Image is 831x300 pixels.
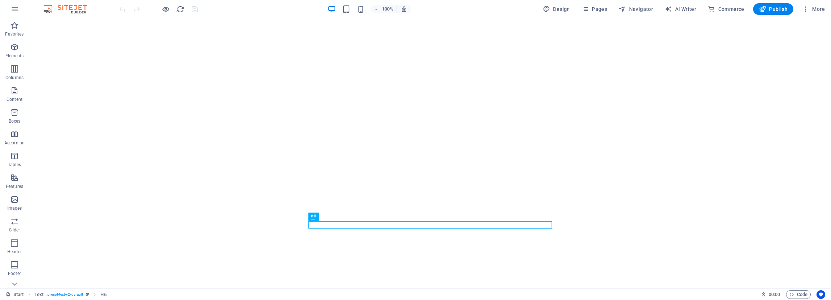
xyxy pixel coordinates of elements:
span: 00 00 [769,290,780,299]
h6: Session time [761,290,780,299]
button: Commerce [705,3,747,15]
button: Click here to leave preview mode and continue editing [161,5,170,13]
button: More [799,3,828,15]
button: Design [540,3,573,15]
span: Design [543,5,570,13]
img: Editor Logo [42,5,96,13]
p: Header [7,249,22,255]
p: Content [7,96,22,102]
i: On resize automatically adjust zoom level to fit chosen device. [401,6,407,12]
p: Favorites [5,31,24,37]
button: 100% [371,5,397,13]
span: . preset-text-v2-default [46,290,83,299]
button: Code [786,290,811,299]
button: Navigator [616,3,656,15]
nav: breadcrumb [34,290,107,299]
span: : [774,292,775,297]
span: More [802,5,825,13]
p: Boxes [9,118,21,124]
p: Columns [5,75,24,81]
div: Design (Ctrl+Alt+Y) [540,3,573,15]
i: Reload page [176,5,184,13]
p: Slider [9,227,20,233]
p: Footer [8,271,21,276]
button: Publish [753,3,793,15]
span: AI Writer [665,5,696,13]
p: Images [7,205,22,211]
button: Pages [579,3,610,15]
p: Tables [8,162,21,168]
span: Commerce [708,5,744,13]
span: Code [789,290,807,299]
p: Accordion [4,140,25,146]
a: Click to cancel selection. Double-click to open Pages [6,290,24,299]
span: Click to select. Double-click to edit [100,290,106,299]
span: Publish [759,5,788,13]
p: Features [6,184,23,189]
p: Elements [5,53,24,59]
button: Usercentrics [817,290,825,299]
button: reload [176,5,184,13]
h6: 100% [382,5,394,13]
span: Click to select. Double-click to edit [34,290,43,299]
i: This element is a customizable preset [86,292,89,296]
span: Navigator [619,5,653,13]
button: AI Writer [662,3,699,15]
span: Pages [582,5,607,13]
